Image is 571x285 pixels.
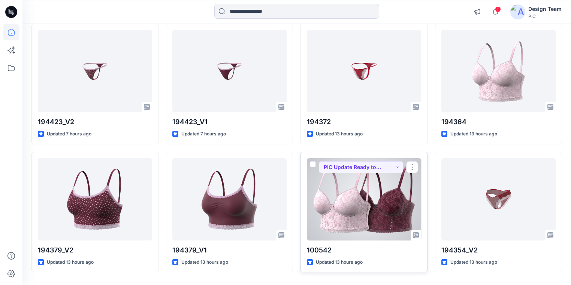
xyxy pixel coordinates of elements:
[441,158,556,240] a: 194354_V2
[38,117,152,127] p: 194423_V2
[316,258,363,266] p: Updated 13 hours ago
[441,117,556,127] p: 194364
[47,258,94,266] p: Updated 13 hours ago
[307,117,421,127] p: 194372
[181,258,228,266] p: Updated 13 hours ago
[450,258,497,266] p: Updated 13 hours ago
[441,30,556,112] a: 194364
[38,158,152,240] a: 194379_V2
[450,130,497,138] p: Updated 13 hours ago
[528,4,562,13] div: Design Team
[38,30,152,112] a: 194423_V2
[528,13,562,19] div: PIC
[172,158,287,240] a: 194379_V1
[510,4,525,19] img: avatar
[441,245,556,255] p: 194354_V2
[47,130,91,138] p: Updated 7 hours ago
[181,130,226,138] p: Updated 7 hours ago
[172,117,287,127] p: 194423_V1
[307,30,421,112] a: 194372
[307,245,421,255] p: 100542
[495,6,501,12] span: 1
[172,245,287,255] p: 194379_V1
[38,245,152,255] p: 194379_V2
[316,130,363,138] p: Updated 13 hours ago
[307,158,421,240] a: 100542
[172,30,287,112] a: 194423_V1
